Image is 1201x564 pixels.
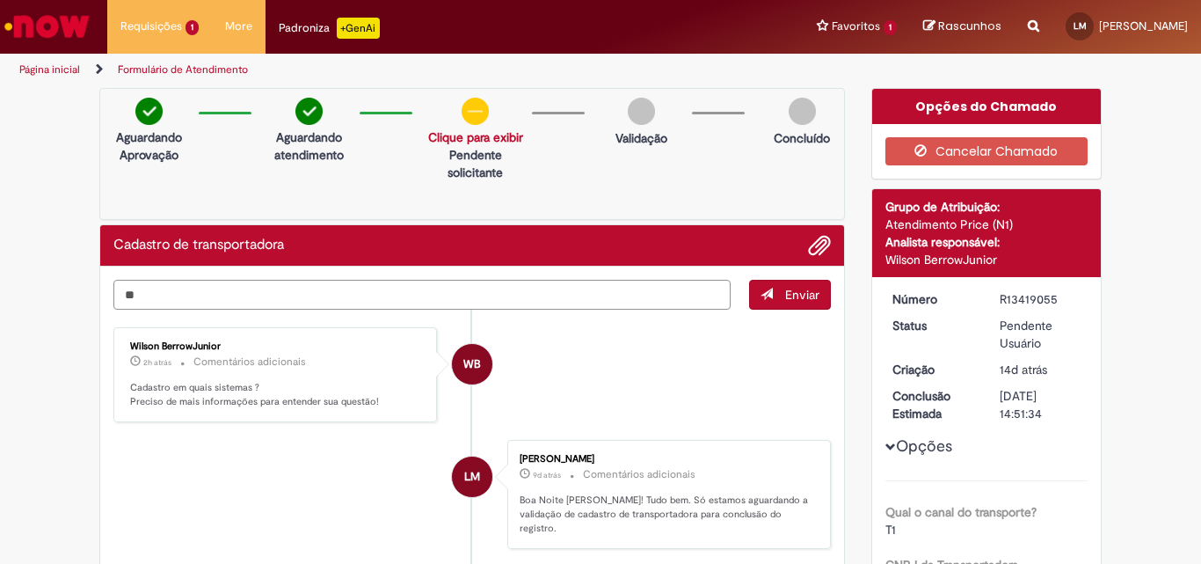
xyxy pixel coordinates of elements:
[135,98,163,125] img: check-circle-green.png
[872,89,1102,124] div: Opções do Chamado
[1000,362,1047,377] span: 14d atrás
[428,129,523,145] a: Clique para exibir
[107,128,190,164] p: Aguardando Aprovação
[193,355,306,370] small: Comentários adicionais
[428,146,523,181] p: Pendente solicitante
[113,280,731,310] textarea: Digite sua mensagem aqui...
[885,522,896,538] span: T1
[1000,387,1081,422] div: [DATE] 14:51:34
[1000,290,1081,308] div: R13419055
[879,317,987,334] dt: Status
[885,233,1088,251] div: Analista responsável:
[130,341,423,352] div: Wilson BerrowJunior
[13,54,788,86] ul: Trilhas de página
[143,357,171,368] span: 2h atrás
[879,387,987,422] dt: Conclusão Estimada
[463,343,481,385] span: WB
[533,470,561,480] span: 9d atrás
[452,344,492,385] div: Wilson BerrowJunior
[789,98,816,125] img: img-circle-grey.png
[583,467,695,482] small: Comentários adicionais
[267,128,350,164] p: Aguardando atendimento
[295,98,323,125] img: check-circle-green.png
[884,20,897,35] span: 1
[533,470,561,480] time: 19/08/2025 22:26:38
[808,234,831,257] button: Adicionar anexos
[1099,18,1188,33] span: [PERSON_NAME]
[279,18,380,39] div: Padroniza
[225,18,252,35] span: More
[19,62,80,77] a: Página inicial
[628,98,655,125] img: img-circle-grey.png
[885,251,1088,268] div: Wilson BerrowJunior
[785,287,819,303] span: Enviar
[462,98,489,125] img: circle-minus.png
[832,18,880,35] span: Favoritos
[923,18,1001,35] a: Rascunhos
[1000,362,1047,377] time: 14/08/2025 17:51:29
[885,504,1037,520] b: Qual o canal do transporte?
[186,20,199,35] span: 1
[2,9,92,44] img: ServiceNow
[118,62,248,77] a: Formulário de Atendimento
[1074,20,1087,32] span: LM
[113,238,284,253] h2: Cadastro de transportadora Histórico de tíquete
[464,456,480,498] span: LM
[885,198,1088,216] div: Grupo de Atribuição:
[885,137,1088,165] button: Cancelar Chamado
[120,18,182,35] span: Requisições
[879,361,987,378] dt: Criação
[520,454,812,465] div: [PERSON_NAME]
[337,18,380,39] p: +GenAi
[130,381,423,408] p: Cadastro em quais sistemas ? Preciso de mais informações para entender sua questão!
[1000,361,1081,378] div: 14/08/2025 17:51:29
[615,129,667,147] p: Validação
[879,290,987,308] dt: Número
[749,280,831,310] button: Enviar
[452,457,492,497] div: Luciana Marcelino Monteiro
[774,129,830,147] p: Concluído
[143,357,171,368] time: 28/08/2025 09:43:43
[520,494,812,535] p: Boa Noite [PERSON_NAME]! Tudo bem. Só estamos aguardando a validação de cadastro de transportador...
[938,18,1001,34] span: Rascunhos
[885,216,1088,233] div: Atendimento Price (N1)
[1000,317,1081,352] div: Pendente Usuário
